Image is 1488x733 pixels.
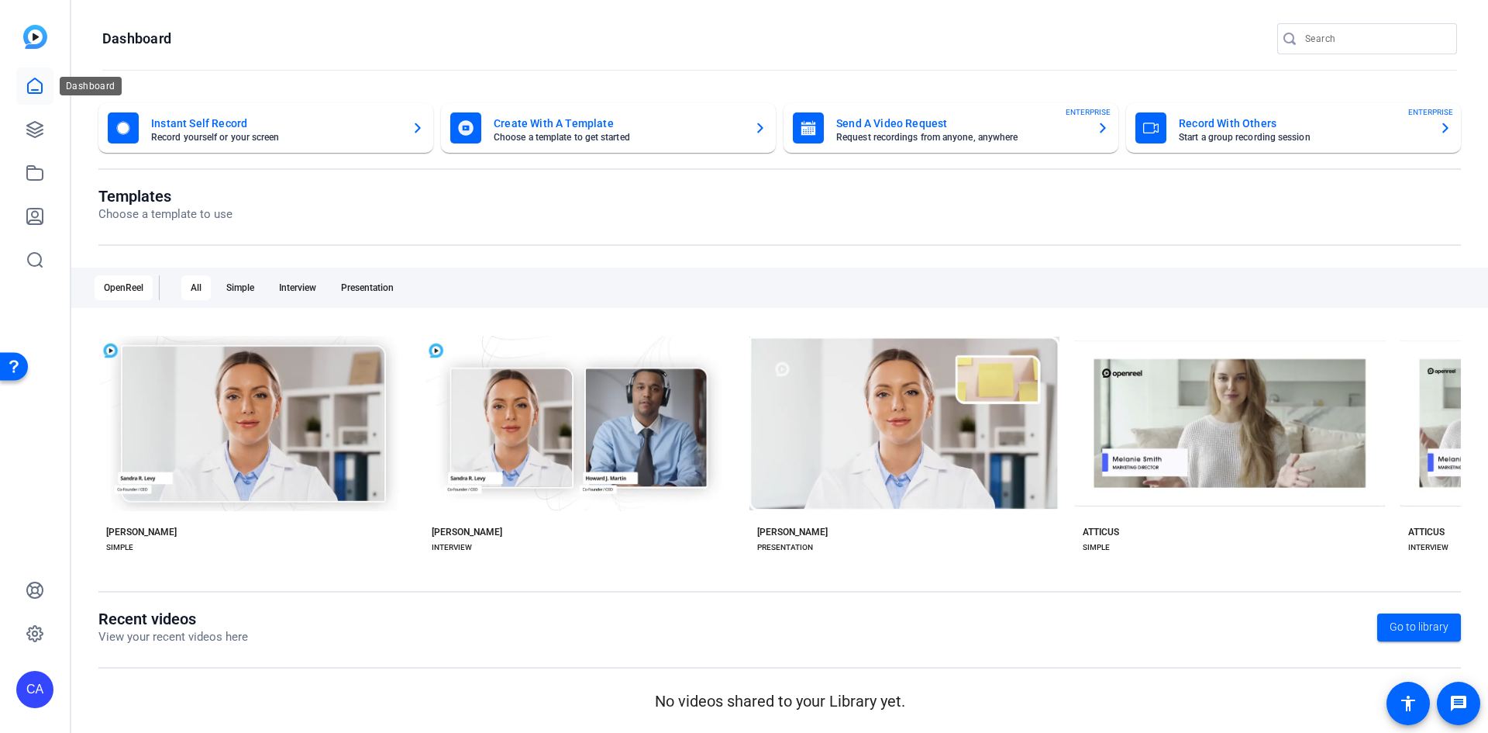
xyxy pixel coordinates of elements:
[151,114,399,133] mat-card-title: Instant Self Record
[1066,106,1111,118] span: ENTERPRISE
[1083,526,1119,538] div: ATTICUS
[784,103,1118,153] button: Send A Video RequestRequest recordings from anyone, anywhereENTERPRISE
[151,133,399,142] mat-card-subtitle: Record yourself or your screen
[1179,133,1427,142] mat-card-subtitle: Start a group recording session
[1083,541,1110,554] div: SIMPLE
[98,187,232,206] h1: Templates
[836,133,1084,142] mat-card-subtitle: Request recordings from anyone, anywhere
[1399,694,1417,713] mat-icon: accessibility
[332,275,403,300] div: Presentation
[432,541,472,554] div: INTERVIEW
[217,275,263,300] div: Simple
[95,275,153,300] div: OpenReel
[60,77,122,95] div: Dashboard
[1408,541,1448,554] div: INTERVIEW
[1179,114,1427,133] mat-card-title: Record With Others
[1126,103,1461,153] button: Record With OthersStart a group recording sessionENTERPRISE
[102,29,171,48] h1: Dashboard
[441,103,776,153] button: Create With A TemplateChoose a template to get started
[98,103,433,153] button: Instant Self RecordRecord yourself or your screen
[432,526,502,538] div: [PERSON_NAME]
[181,275,211,300] div: All
[270,275,325,300] div: Interview
[836,114,1084,133] mat-card-title: Send A Video Request
[106,526,177,538] div: [PERSON_NAME]
[98,610,248,628] h1: Recent videos
[1305,29,1445,48] input: Search
[98,628,248,646] p: View your recent videos here
[494,114,742,133] mat-card-title: Create With A Template
[1449,694,1468,713] mat-icon: message
[494,133,742,142] mat-card-subtitle: Choose a template to get started
[98,206,232,223] p: Choose a template to use
[757,541,813,554] div: PRESENTATION
[106,541,133,554] div: SIMPLE
[23,25,47,49] img: blue-gradient.svg
[98,690,1461,713] p: No videos shared to your Library yet.
[757,526,828,538] div: [PERSON_NAME]
[1377,614,1461,641] a: Go to library
[1408,526,1445,538] div: ATTICUS
[1390,619,1448,635] span: Go to library
[16,671,53,708] div: CA
[1408,106,1453,118] span: ENTERPRISE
